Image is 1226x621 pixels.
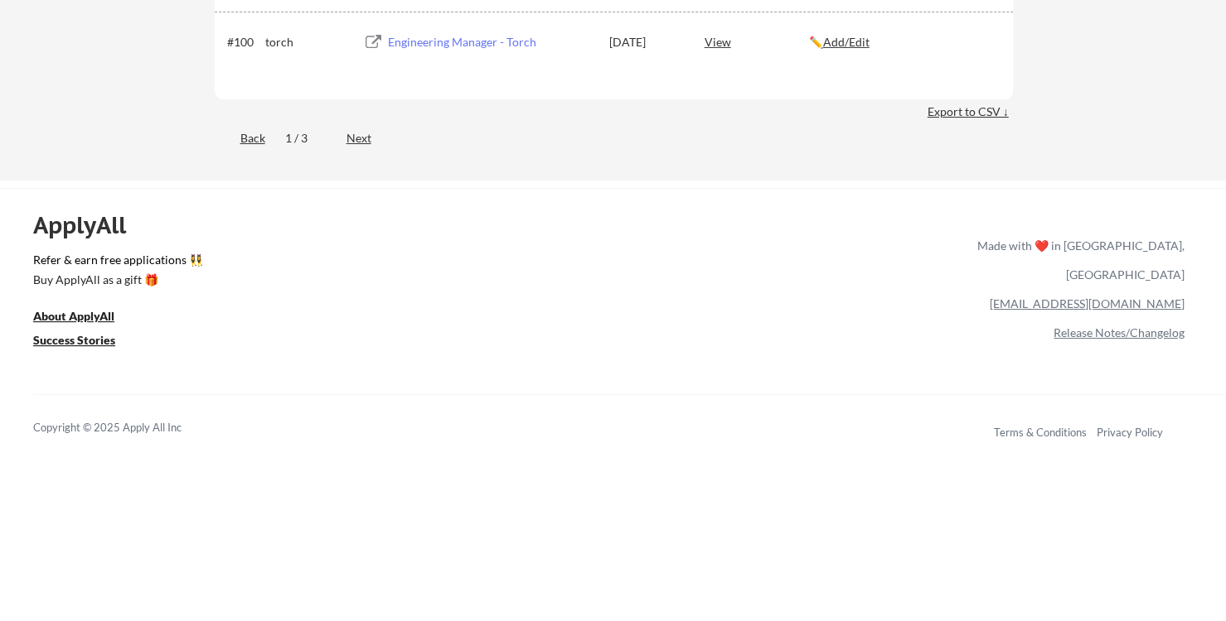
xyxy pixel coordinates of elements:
a: Release Notes/Changelog [1054,325,1185,339]
div: Back [215,130,265,147]
div: Copyright © 2025 Apply All Inc [33,420,224,436]
a: About ApplyAll [33,308,138,329]
a: Buy ApplyAll as a gift 🎁 [33,272,199,292]
u: Success Stories [33,333,115,347]
div: Next [346,130,390,147]
u: Add/Edit [823,35,870,49]
div: 1 / 3 [285,130,327,147]
a: Privacy Policy [1097,426,1163,439]
div: Buy ApplyAll as a gift 🎁 [33,274,199,286]
div: [DATE] [609,34,682,51]
div: Made with ❤️ in [GEOGRAPHIC_DATA], [GEOGRAPHIC_DATA] [971,231,1185,289]
a: Success Stories [33,332,138,353]
div: Engineering Manager - Torch [388,34,594,51]
div: Export to CSV ↓ [928,103,1013,120]
a: [EMAIL_ADDRESS][DOMAIN_NAME] [990,296,1185,310]
div: torch [265,34,348,51]
a: Refer & earn free applications 👯‍♀️ [33,254,631,272]
div: View [705,26,809,56]
u: About ApplyAll [33,309,114,323]
a: Terms & Conditions [994,426,1087,439]
div: ✏️ [809,34,998,51]
div: #100 [227,34,259,51]
div: ApplyAll [33,211,145,239]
